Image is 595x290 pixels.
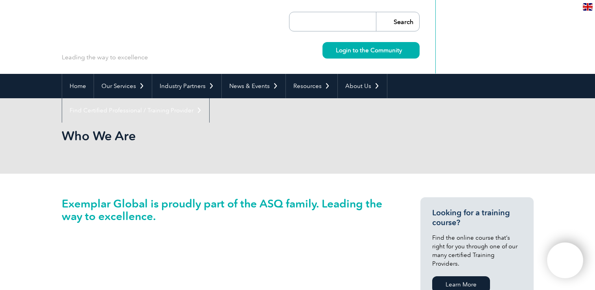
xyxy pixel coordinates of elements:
a: Our Services [94,74,152,98]
input: Search [376,12,419,31]
h2: Exemplar Global is proudly part of the ASQ family. Leading the way to excellence. [62,197,392,222]
h2: Who We Are [62,130,392,142]
a: Login to the Community [322,42,420,59]
p: Leading the way to excellence [62,53,148,62]
a: Resources [286,74,337,98]
a: About Us [338,74,387,98]
a: Industry Partners [152,74,221,98]
a: News & Events [222,74,286,98]
p: Find the online course that’s right for you through one of our many certified Training Providers. [432,233,522,268]
a: Find Certified Professional / Training Provider [62,98,209,123]
img: svg+xml;nitro-empty-id=OTA2OjExNg==-1;base64,PHN2ZyB2aWV3Qm94PSIwIDAgNDAwIDQwMCIgd2lkdGg9IjQwMCIg... [555,251,575,270]
img: svg+xml;nitro-empty-id=MzU1OjIyMw==-1;base64,PHN2ZyB2aWV3Qm94PSIwIDAgMTEgMTEiIHdpZHRoPSIxMSIgaGVp... [402,48,406,52]
a: Home [62,74,94,98]
h3: Looking for a training course? [432,208,522,228]
img: en [583,3,593,11]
